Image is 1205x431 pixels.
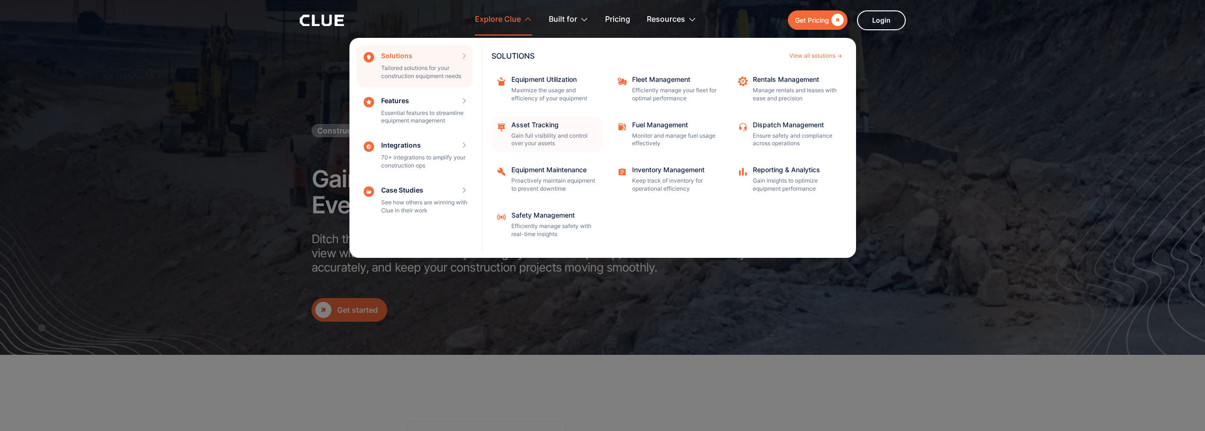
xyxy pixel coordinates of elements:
[612,117,723,153] a: Fuel ManagementMonitor and manage fuel usage effectively
[612,71,723,107] a: Fleet ManagementEfficiently manage your fleet for optimal performance
[632,167,717,173] div: Inventory Management
[753,132,838,148] p: Ensure safety and compliance across operations
[647,5,685,35] div: Resources
[312,298,387,322] a: Get started
[996,74,1205,355] img: Construction fleet management software
[738,76,748,87] img: repair icon image
[789,53,835,59] div: View all solutions
[789,53,842,59] a: View all solutions
[511,76,597,83] div: Equipment Utilization
[491,162,603,198] a: Equipment MaintenanceProactively maintain equipment to prevent downtime
[788,10,848,30] a: Get Pricing
[491,52,785,60] div: SOLUTIONS
[857,10,906,30] a: Login
[632,76,717,83] div: Fleet Management
[475,5,532,35] div: Explore Clue
[753,167,838,173] div: Reporting & Analytics
[511,222,597,238] p: Efficiently manage safety with real-time insights
[496,122,507,132] img: Maintenance management icon
[496,76,507,87] img: repairing box icon
[511,132,597,148] p: Gain full visibility and control over your assets
[795,14,829,26] div: Get Pricing
[753,76,838,83] div: Rentals Management
[511,122,597,128] div: Asset Tracking
[632,122,717,128] div: Fuel Management
[475,5,521,35] div: Explore Clue
[496,167,507,177] img: Repairing icon
[511,167,597,173] div: Equipment Maintenance
[753,177,838,193] p: Gain insights to optimize equipment performance
[647,5,696,35] div: Resources
[605,5,630,35] a: Pricing
[733,162,844,198] a: Reporting & AnalyticsGain insights to optimize equipment performance
[733,71,844,107] a: Rentals ManagementManage rentals and leases with ease and precision
[617,122,627,132] img: fleet fuel icon
[612,162,723,198] a: Inventory ManagementKeep track of inventory for operational efficiency
[753,87,838,103] p: Manage rentals and leases with ease and precision
[617,76,627,87] img: fleet repair icon
[632,177,717,193] p: Keep track of inventory for operational efficiency
[738,122,748,132] img: Customer support icon
[733,117,844,153] a: Dispatch ManagementEnsure safety and compliance across operations
[738,167,748,177] img: analytics icon
[337,304,378,316] div: Get started
[491,207,603,243] a: Safety ManagementEfficiently manage safety with real-time insights
[549,5,577,35] div: Built for
[632,132,717,148] p: Monitor and manage fuel usage effectively
[549,5,589,35] div: Built for
[511,87,597,103] p: Maximize the usage and efficiency of your equipment
[632,87,717,103] p: Efficiently manage your fleet for optimal performance
[511,177,597,193] p: Proactively maintain equipment to prevent downtime
[511,212,597,219] div: Safety Management
[491,71,603,107] a: Equipment UtilizationMaximize the usage and efficiency of your equipment
[491,117,603,153] a: Asset TrackingGain full visibility and control over your assets
[753,122,838,128] div: Dispatch Management
[300,35,906,258] nav: Explore Clue
[315,302,331,318] div: 
[829,14,844,26] div: 
[496,212,507,222] img: Safety Management
[617,167,627,177] img: Task checklist icon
